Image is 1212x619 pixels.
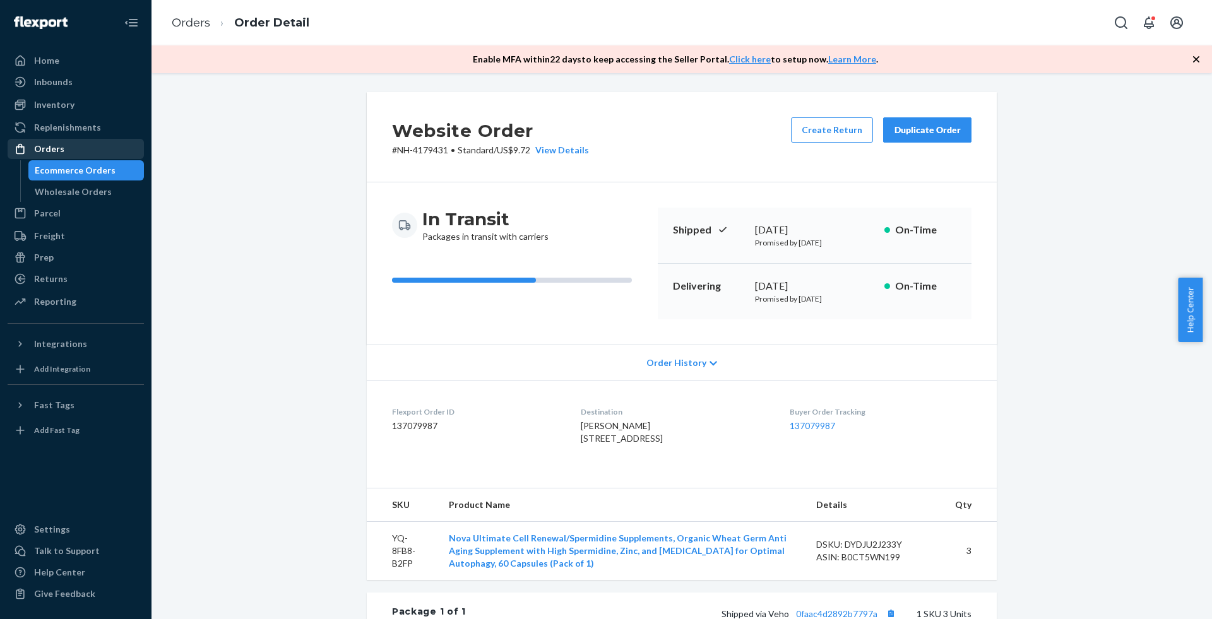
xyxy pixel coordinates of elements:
ol: breadcrumbs [162,4,319,42]
div: Give Feedback [34,587,95,600]
div: Talk to Support [34,545,100,557]
p: Delivering [673,279,745,293]
div: Replenishments [34,121,101,134]
div: [DATE] [755,279,874,293]
a: Add Fast Tag [8,420,144,440]
button: Help Center [1178,278,1203,342]
div: Ecommerce Orders [35,164,116,177]
p: # NH-4179431 / US$9.72 [392,144,589,156]
div: Orders [34,143,64,155]
button: Create Return [791,117,873,143]
a: Home [8,50,144,71]
a: Add Integration [8,359,144,379]
div: Wholesale Orders [35,186,112,198]
div: Integrations [34,338,87,350]
button: View Details [530,144,589,156]
p: Promised by [DATE] [755,237,874,248]
div: Help Center [34,566,85,579]
th: Product Name [439,488,807,522]
th: Qty [945,488,997,522]
a: Help Center [8,562,144,582]
div: Packages in transit with carriers [422,208,549,243]
div: Reporting [34,295,76,308]
a: 137079987 [790,420,835,431]
h3: In Transit [422,208,549,230]
a: Learn More [828,54,876,64]
div: DSKU: DYDJU2J233Y [816,538,935,551]
a: Reporting [8,292,144,312]
span: • [451,144,455,155]
dt: Destination [581,406,769,417]
img: Flexport logo [14,16,68,29]
button: Close Navigation [119,10,144,35]
a: Parcel [8,203,144,223]
div: Duplicate Order [894,124,961,136]
a: Orders [8,139,144,159]
h2: Website Order [392,117,589,144]
a: Inventory [8,95,144,115]
div: Returns [34,273,68,285]
a: Returns [8,269,144,289]
p: On-Time [895,223,956,237]
div: Inbounds [34,76,73,88]
button: Fast Tags [8,395,144,415]
div: Inventory [34,98,74,111]
div: Parcel [34,207,61,220]
div: Add Fast Tag [34,425,80,435]
a: 0faac4d2892b7797a [796,608,877,619]
span: Order History [646,357,706,369]
p: On-Time [895,279,956,293]
div: [DATE] [755,223,874,237]
span: Shipped via Veho [722,608,899,619]
a: Inbounds [8,72,144,92]
a: Orders [172,16,210,30]
button: Integrations [8,334,144,354]
div: Freight [34,230,65,242]
a: Click here [729,54,771,64]
div: Settings [34,523,70,536]
td: YQ-8FB8-B2FP [367,522,439,581]
p: Promised by [DATE] [755,293,874,304]
span: Standard [458,144,494,155]
a: Order Detail [234,16,309,30]
div: Fast Tags [34,399,74,411]
a: Prep [8,247,144,268]
th: SKU [367,488,439,522]
a: Nova Ultimate Cell Renewal/Spermidine Supplements, Organic Wheat Germ Anti Aging Supplement with ... [449,533,787,569]
dd: 137079987 [392,420,561,432]
a: Settings [8,519,144,539]
button: Give Feedback [8,584,144,604]
dt: Buyer Order Tracking [790,406,971,417]
dt: Flexport Order ID [392,406,561,417]
a: Ecommerce Orders [28,160,145,180]
a: Freight [8,226,144,246]
div: ASIN: B0CT5WN199 [816,551,935,563]
div: Add Integration [34,363,90,374]
span: [PERSON_NAME] [STREET_ADDRESS] [581,420,663,444]
th: Details [806,488,945,522]
button: Open Search Box [1108,10,1134,35]
button: Duplicate Order [883,117,971,143]
p: Shipped [673,223,745,237]
td: 3 [945,522,997,581]
a: Talk to Support [8,541,144,561]
button: Open account menu [1164,10,1189,35]
a: Replenishments [8,117,144,138]
a: Wholesale Orders [28,182,145,202]
div: Home [34,54,59,67]
button: Open notifications [1136,10,1161,35]
div: Prep [34,251,54,264]
p: Enable MFA within 22 days to keep accessing the Seller Portal. to setup now. . [473,53,878,66]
